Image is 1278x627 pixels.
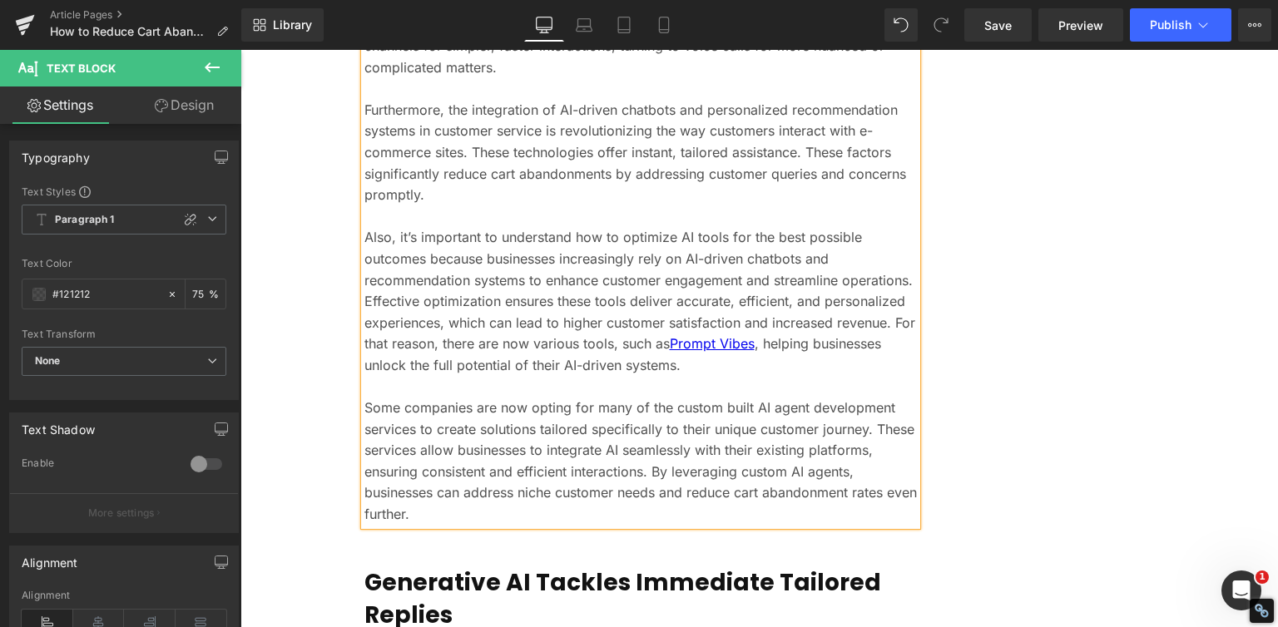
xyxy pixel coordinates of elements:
[924,8,958,42] button: Redo
[1238,8,1271,42] button: More
[884,8,918,42] button: Undo
[604,8,644,42] a: Tablet
[124,86,245,124] a: Design
[124,177,676,326] p: Also, it’s important to understand how to optimize AI tools for the best possible outcomes becaus...
[984,17,1012,34] span: Save
[22,141,90,165] div: Typography
[22,328,226,340] div: Text Transform
[1058,17,1103,34] span: Preview
[273,17,312,32] span: Library
[241,8,324,42] a: New Library
[22,413,95,437] div: Text Shadow
[52,285,159,304] input: Color
[1150,18,1191,32] span: Publish
[50,8,241,22] a: Article Pages
[50,25,210,38] span: How to Reduce Cart Abandonment by 53% with Generative AI
[644,8,684,42] a: Mobile
[47,62,116,75] span: Text Block
[88,506,155,521] p: More settings
[1221,570,1261,610] iframe: Intercom live chat
[1130,8,1231,42] button: Publish
[1256,570,1269,584] span: 1
[524,8,564,42] a: Desktop
[22,258,226,269] div: Text Color
[429,285,514,302] a: Prompt Vibes
[124,516,676,581] h2: Generative AI Tackles Immediate Tailored Replies
[35,354,61,367] b: None
[124,348,676,476] p: Some companies are now opting for many of the custom built AI agent development services to creat...
[22,590,226,601] div: Alignment
[1038,8,1123,42] a: Preview
[564,8,604,42] a: Laptop
[22,185,226,198] div: Text Styles
[186,279,225,309] div: %
[55,213,115,227] b: Paragraph 1
[124,50,676,156] p: Furthermore, the integration of AI-driven chatbots and personalized recommendation systems in cus...
[1254,603,1270,619] div: Restore Info Box &#10;&#10;NoFollow Info:&#10; META-Robots NoFollow: &#09;true&#10; META-Robots N...
[10,493,238,532] button: More settings
[22,457,174,474] div: Enable
[22,546,78,570] div: Alignment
